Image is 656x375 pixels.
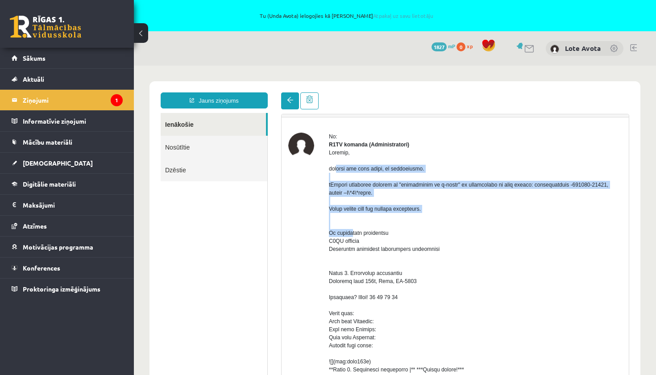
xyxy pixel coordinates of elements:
div: No: [195,67,488,75]
span: Sākums [23,54,46,62]
span: 1827 [432,42,447,51]
legend: Ziņojumi [23,90,123,110]
span: [DEMOGRAPHIC_DATA] [23,159,93,167]
span: mP [448,42,455,50]
span: Proktoringa izmēģinājums [23,285,100,293]
img: R1TV komanda [154,67,180,93]
a: Atzīmes [12,216,123,236]
a: Dzēstie [27,93,133,116]
a: Mācību materiāli [12,132,123,152]
a: Motivācijas programma [12,237,123,257]
span: Mācību materiāli [23,138,72,146]
span: 0 [457,42,465,51]
span: Tu (Unda Avota) ielogojies kā [PERSON_NAME] [103,13,590,18]
a: Konferences [12,258,123,278]
a: Atpakaļ uz savu lietotāju [373,12,433,19]
a: Maksājumi [12,195,123,215]
a: Proktoringa izmēģinājums [12,279,123,299]
span: Digitālie materiāli [23,180,76,188]
a: Lote Avota [565,44,601,53]
a: Ienākošie [27,47,132,70]
a: Aktuāli [12,69,123,89]
legend: Maksājumi [23,195,123,215]
span: Motivācijas programma [23,243,93,251]
span: xp [467,42,473,50]
a: Ziņojumi1 [12,90,123,110]
span: Atzīmes [23,222,47,230]
a: Nosūtītie [27,70,133,93]
a: Informatīvie ziņojumi [12,111,123,131]
span: Konferences [23,264,60,272]
a: Rīgas 1. Tālmācības vidusskola [10,16,81,38]
i: 1 [111,94,123,106]
a: [DEMOGRAPHIC_DATA] [12,153,123,173]
a: 1827 mP [432,42,455,50]
legend: Informatīvie ziņojumi [23,111,123,131]
a: 0 xp [457,42,477,50]
span: Aktuāli [23,75,44,83]
strong: R1TV komanda (Administratori) [195,76,275,82]
a: Jauns ziņojums [27,27,134,43]
a: Sākums [12,48,123,68]
img: Lote Avota [550,45,559,54]
a: Digitālie materiāli [12,174,123,194]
